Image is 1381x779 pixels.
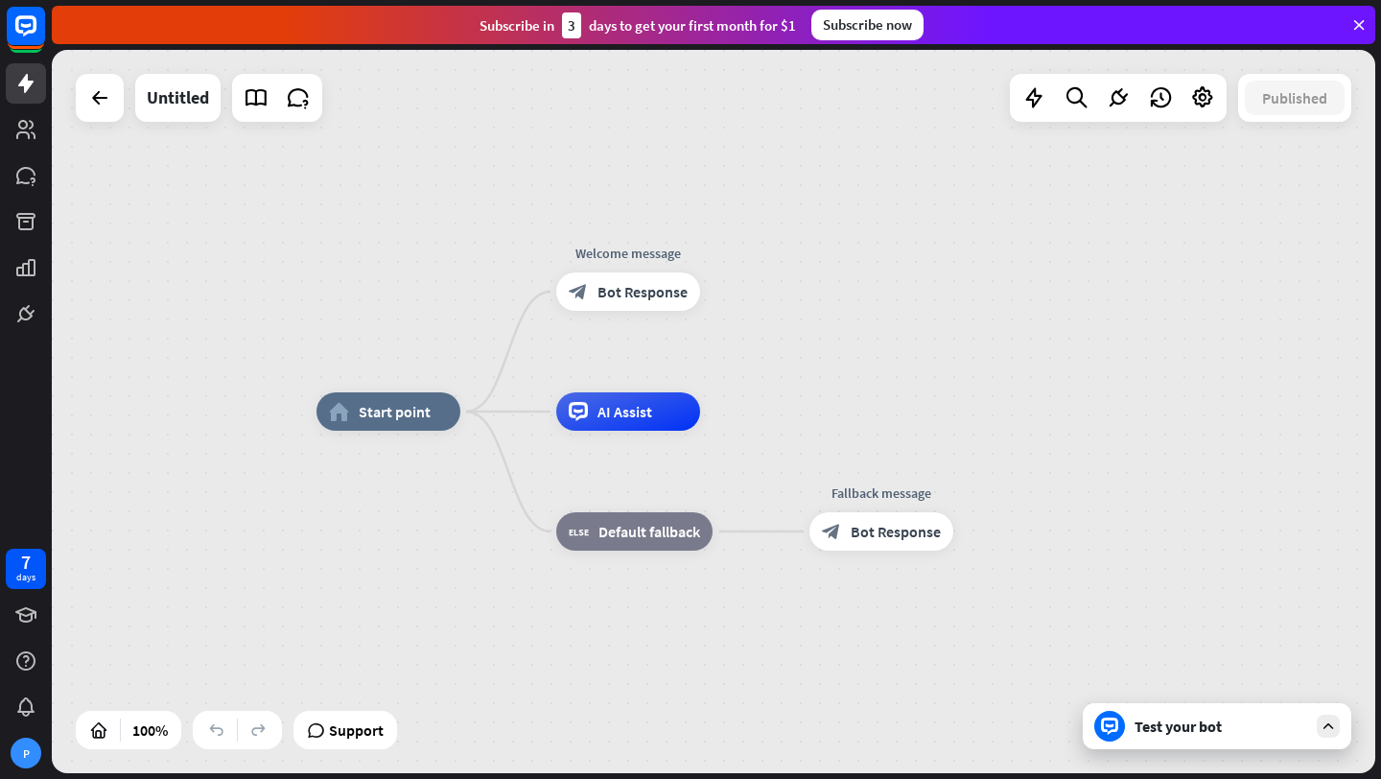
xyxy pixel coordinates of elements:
[542,244,714,263] div: Welcome message
[16,571,35,584] div: days
[15,8,73,65] button: Open LiveChat chat widget
[569,522,589,541] i: block_fallback
[822,522,841,541] i: block_bot_response
[359,402,431,421] span: Start point
[147,74,209,122] div: Untitled
[811,10,924,40] div: Subscribe now
[329,715,384,745] span: Support
[6,549,46,589] a: 7 days
[480,12,796,38] div: Subscribe in days to get your first month for $1
[851,522,941,541] span: Bot Response
[127,715,174,745] div: 100%
[795,484,968,503] div: Fallback message
[1245,81,1345,115] button: Published
[21,554,31,571] div: 7
[598,522,700,541] span: Default fallback
[11,738,41,768] div: P
[569,282,588,301] i: block_bot_response
[562,12,581,38] div: 3
[1135,717,1307,736] div: Test your bot
[597,402,652,421] span: AI Assist
[597,282,688,301] span: Bot Response
[329,402,349,421] i: home_2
